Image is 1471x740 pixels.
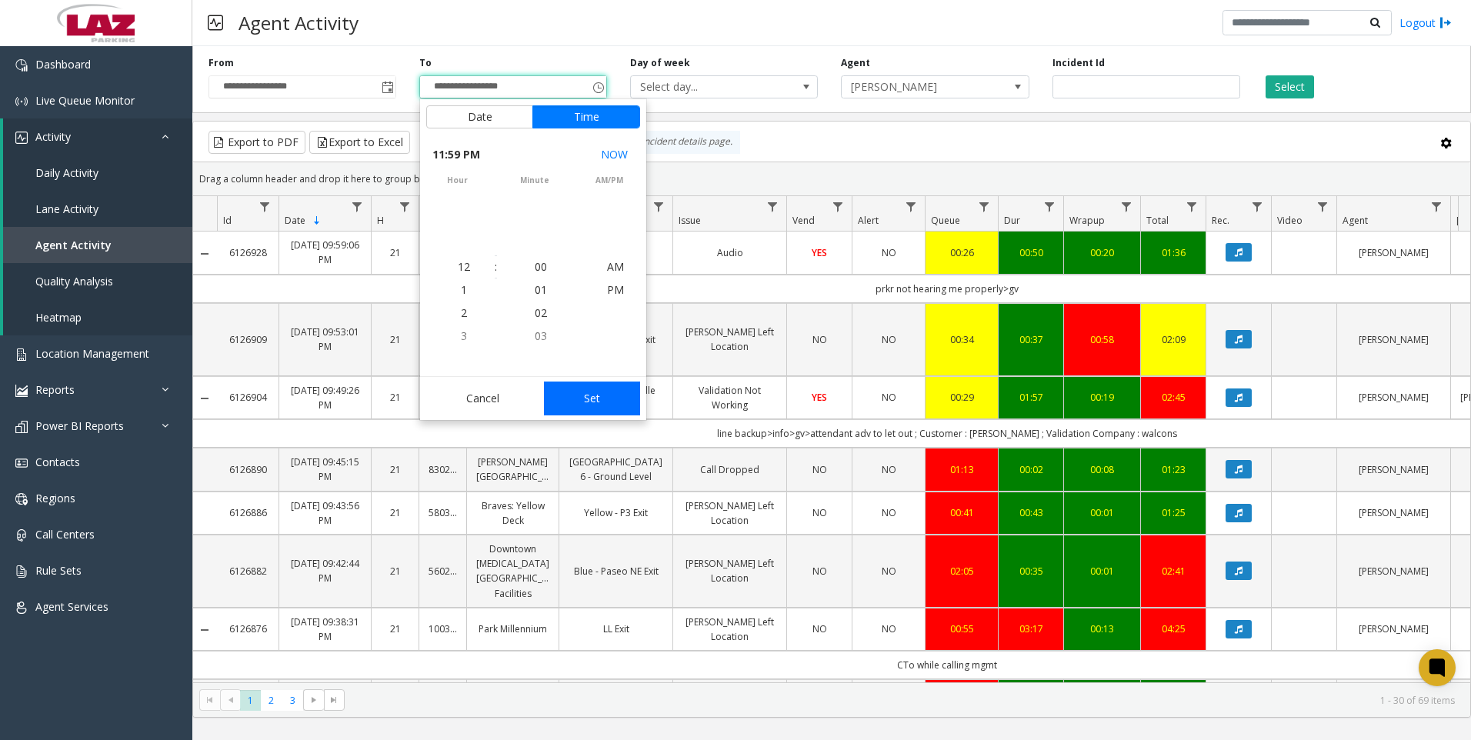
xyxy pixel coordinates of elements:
[935,505,989,520] div: 00:41
[15,421,28,433] img: 'icon'
[192,624,217,636] a: Collapse Details
[1346,332,1441,347] a: [PERSON_NAME]
[1073,505,1131,520] div: 00:01
[1399,15,1452,31] a: Logout
[535,259,547,274] span: 00
[15,529,28,542] img: 'icon'
[1052,56,1105,70] label: Incident Id
[289,325,362,354] a: [DATE] 09:53:01 PM
[3,118,192,155] a: Activity
[1008,390,1054,405] a: 01:57
[1343,214,1368,227] span: Agent
[1150,390,1196,405] a: 02:45
[1073,390,1131,405] a: 00:19
[208,131,305,154] button: Export to PDF
[381,564,409,578] a: 21
[261,690,282,711] span: Page 2
[1182,196,1202,217] a: Total Filter Menu
[379,76,395,98] span: Toggle popup
[1150,462,1196,477] div: 01:23
[15,95,28,108] img: 'icon'
[1266,75,1314,98] button: Select
[35,238,112,252] span: Agent Activity
[381,505,409,520] a: 21
[1313,196,1333,217] a: Video Filter Menu
[1150,245,1196,260] a: 01:36
[1008,245,1054,260] div: 00:50
[589,76,606,98] span: Toggle popup
[15,59,28,72] img: 'icon'
[862,462,916,477] a: NO
[682,383,777,412] a: Validation Not Working
[35,346,149,361] span: Location Management
[762,196,783,217] a: Issue Filter Menu
[429,622,457,636] a: 100343
[1008,564,1054,578] a: 00:35
[328,694,340,706] span: Go to the last page
[432,144,480,165] span: 11:59 PM
[35,599,108,614] span: Agent Services
[192,392,217,405] a: Collapse Details
[828,196,849,217] a: Vend Filter Menu
[679,214,701,227] span: Issue
[935,390,989,405] a: 00:29
[1150,564,1196,578] a: 02:41
[495,259,497,275] div: :
[35,202,98,216] span: Lane Activity
[347,196,368,217] a: Date Filter Menu
[458,259,470,274] span: 12
[682,615,777,644] a: [PERSON_NAME] Left Location
[812,463,827,476] span: NO
[3,155,192,191] a: Daily Activity
[193,196,1470,682] div: Data table
[796,390,842,405] a: YES
[796,505,842,520] a: NO
[535,305,547,320] span: 02
[419,56,432,70] label: To
[226,332,269,347] a: 6126909
[35,382,75,397] span: Reports
[569,505,663,520] a: Yellow - P3 Exit
[682,556,777,585] a: [PERSON_NAME] Left Location
[1346,390,1441,405] a: [PERSON_NAME]
[15,348,28,361] img: 'icon'
[1069,214,1105,227] span: Wrapup
[1073,564,1131,578] a: 00:01
[630,56,690,70] label: Day of week
[862,622,916,636] a: NO
[1439,15,1452,31] img: logout
[15,457,28,469] img: 'icon'
[1150,505,1196,520] a: 01:25
[426,382,539,415] button: Cancel
[15,565,28,578] img: 'icon'
[862,505,916,520] a: NO
[226,245,269,260] a: 6126928
[231,4,366,42] h3: Agent Activity
[569,564,663,578] a: Blue - Paseo NE Exit
[240,690,261,711] span: Page 1
[935,622,989,636] a: 00:55
[208,4,223,42] img: pageIcon
[1146,214,1169,227] span: Total
[607,259,624,274] span: AM
[935,462,989,477] a: 01:13
[1346,505,1441,520] a: [PERSON_NAME]
[1008,332,1054,347] div: 00:37
[974,196,995,217] a: Queue Filter Menu
[682,462,777,477] a: Call Dropped
[569,622,663,636] a: LL Exit
[289,498,362,528] a: [DATE] 09:43:56 PM
[429,564,457,578] a: 560285
[395,196,415,217] a: H Filter Menu
[792,214,815,227] span: Vend
[935,564,989,578] div: 02:05
[935,332,989,347] div: 00:34
[535,282,547,297] span: 01
[429,462,457,477] a: 830268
